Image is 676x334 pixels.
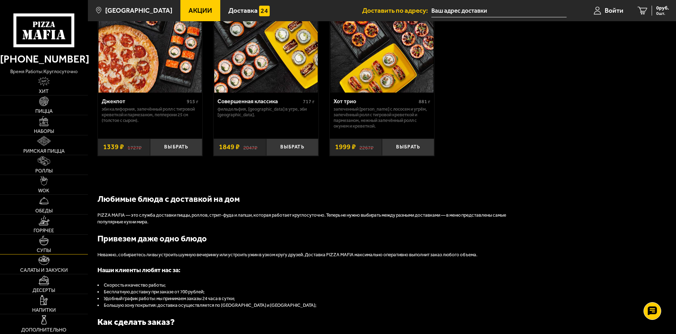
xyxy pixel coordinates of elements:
[335,143,356,151] span: 1999 ₽
[189,7,212,14] span: Акции
[97,194,240,204] b: Любимые блюда с доставкой на дом
[419,99,430,105] span: 881 г
[103,143,124,151] span: 1339 ₽
[20,268,68,273] span: Салаты и закуски
[23,149,65,154] span: Римская пицца
[97,266,180,274] span: Наши клиенты любят нас за:
[334,98,417,105] div: Хот трио
[656,11,669,16] span: 0 шт.
[150,139,202,156] button: Выбрать
[97,212,521,225] p: PIZZA MAFIA — это служба доставки пиццы, роллов, стрит-фуда и лапши, которая работает круглосуточ...
[38,188,49,193] span: WOK
[656,6,669,11] span: 0 руб.
[34,129,54,134] span: Наборы
[605,7,623,14] span: Войти
[303,99,315,105] span: 717 г
[97,252,521,258] p: Неважно, собираетесь ли вы устроить шумную вечеринку или устроить ужин в узком кругу друзей. Дост...
[34,228,54,233] span: Горячее
[217,98,301,105] div: Совершенная классика
[362,7,431,14] span: Доставить по адресу:
[97,282,521,289] li: Скорость и качество работы;
[187,99,198,105] span: 915 г
[21,328,66,333] span: Дополнительно
[243,143,257,151] s: 2047 ₽
[32,308,56,313] span: Напитки
[105,7,172,14] span: [GEOGRAPHIC_DATA]
[32,288,55,293] span: Десерты
[35,169,53,174] span: Роллы
[359,143,373,151] s: 2267 ₽
[431,4,567,17] input: Ваш адрес доставки
[97,234,207,244] b: Привезем даже одно блюдо
[334,106,431,129] p: Запеченный [PERSON_NAME] с лососем и угрём, Запечённый ролл с тигровой креветкой и пармезаном, Не...
[102,98,185,105] div: Джекпот
[217,106,315,118] p: Филадельфия, [GEOGRAPHIC_DATA] в угре, Эби [GEOGRAPHIC_DATA].
[97,317,175,327] b: Как сделать заказ?
[37,248,51,253] span: Супы
[35,209,53,213] span: Обеды
[97,289,521,295] li: Бесплатную доставку при заказе от 700 рублей;
[259,6,270,16] img: 15daf4d41897b9f0e9f617042186c801.svg
[97,302,521,309] li: Большую зону покрытия: доставка осуществляется по [GEOGRAPHIC_DATA] и [GEOGRAPHIC_DATA];
[39,89,49,94] span: Хит
[127,143,142,151] s: 1727 ₽
[97,295,521,302] li: Удобный график работы: мы принимаем заказы 24 часа в сутки;
[219,143,240,151] span: 1849 ₽
[35,109,53,114] span: Пицца
[382,139,434,156] button: Выбрать
[266,139,318,156] button: Выбрать
[102,106,199,123] p: Эби Калифорния, Запечённый ролл с тигровой креветкой и пармезаном, Пепперони 25 см (толстое с сыр...
[228,7,258,14] span: Доставка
